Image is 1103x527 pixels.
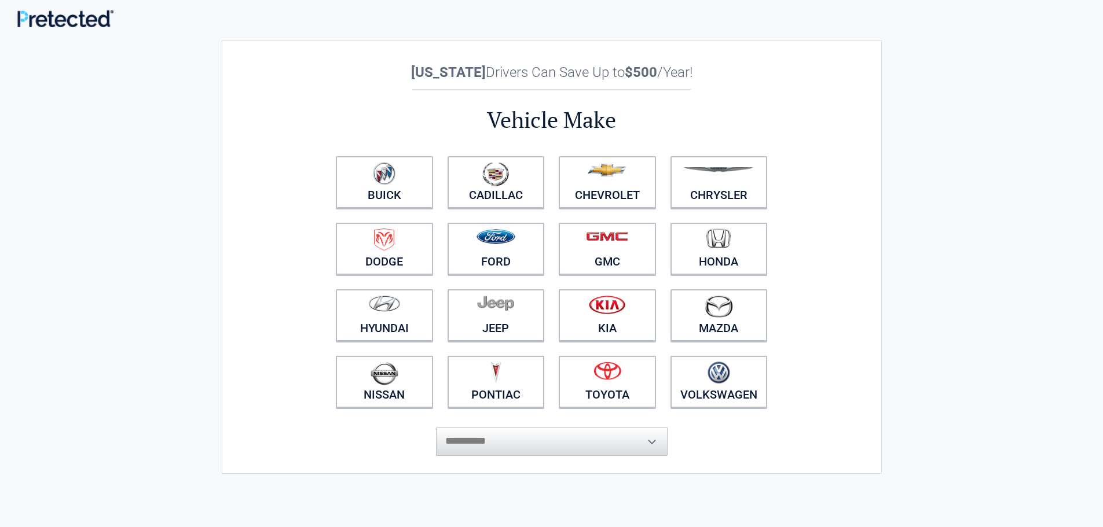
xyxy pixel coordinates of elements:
[448,356,545,408] a: Pontiac
[625,64,657,80] b: $500
[371,362,398,385] img: nissan
[559,356,656,408] a: Toyota
[373,162,395,185] img: buick
[336,356,433,408] a: Nissan
[336,289,433,341] a: Hyundai
[477,229,515,244] img: ford
[368,295,401,312] img: hyundai
[559,156,656,208] a: Chevrolet
[411,64,486,80] b: [US_STATE]
[448,156,545,208] a: Cadillac
[670,223,768,275] a: Honda
[336,156,433,208] a: Buick
[708,362,730,384] img: volkswagen
[477,295,514,311] img: jeep
[17,10,113,27] img: Main Logo
[589,295,625,314] img: kia
[329,105,775,135] h2: Vehicle Make
[559,223,656,275] a: GMC
[448,289,545,341] a: Jeep
[448,223,545,275] a: Ford
[706,229,731,249] img: honda
[329,64,775,80] h2: Drivers Can Save Up to /Year
[336,223,433,275] a: Dodge
[670,356,768,408] a: Volkswagen
[374,229,394,251] img: dodge
[482,162,509,186] img: cadillac
[670,156,768,208] a: Chrysler
[704,295,733,318] img: mazda
[559,289,656,341] a: Kia
[490,362,501,384] img: pontiac
[588,164,626,176] img: chevrolet
[670,289,768,341] a: Mazda
[593,362,621,380] img: toyota
[683,167,754,172] img: chrysler
[586,231,628,241] img: gmc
